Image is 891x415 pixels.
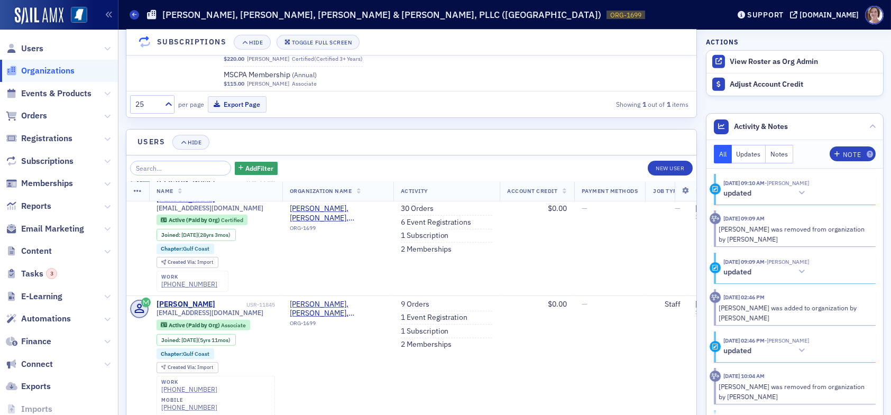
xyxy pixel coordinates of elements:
[401,204,434,214] a: 30 Orders
[71,7,87,23] img: SailAMX
[6,178,73,189] a: Memberships
[161,385,217,393] a: [PHONE_NUMBER]
[723,345,809,356] button: updated
[582,299,587,309] span: —
[21,381,51,392] span: Exports
[21,358,53,370] span: Connect
[157,362,218,373] div: Created Via: Import
[169,321,221,329] span: Active (Paid by Org)
[46,268,57,279] div: 3
[21,291,62,302] span: E-Learning
[710,341,721,352] div: Update
[710,183,721,195] div: Update
[401,231,449,241] a: 1 Subscription
[6,88,91,99] a: Events & Products
[157,309,263,317] span: [EMAIL_ADDRESS][DOMAIN_NAME]
[6,268,57,280] a: Tasks3
[161,321,245,328] a: Active (Paid by Org) Associate
[719,303,869,322] div: [PERSON_NAME] was added to organization by [PERSON_NAME]
[168,260,213,265] div: Import
[582,204,587,213] span: —
[181,231,198,238] span: [DATE]
[290,187,352,195] span: Organization Name
[723,266,809,278] button: updated
[843,152,861,158] div: Note
[723,346,751,356] h5: updated
[224,70,357,80] a: MSCPA Membership (Annual)
[706,37,739,47] h4: Actions
[157,244,215,254] div: Chapter:
[135,99,159,110] div: 25
[830,146,876,161] button: Note
[15,7,63,24] a: SailAMX
[290,204,386,223] span: Alexander, Van Loon, Sloan, Levens & Favre, PLLC (Gulfport)
[6,336,51,347] a: Finance
[292,56,363,62] div: Certified (Certified 3+ Years)
[21,43,43,54] span: Users
[401,327,449,336] a: 1 Subscription
[765,258,809,265] span: Celestine Kooney
[510,99,688,109] div: Showing out of items
[161,351,209,357] a: Chapter:Gulf Coast
[723,189,751,198] h5: updated
[507,187,557,195] span: Account Credit
[21,223,84,235] span: Email Marketing
[181,232,231,238] div: (28yrs 3mos)
[21,268,57,280] span: Tasks
[208,96,267,113] button: Export Page
[290,224,386,235] div: ORG-1699
[235,162,278,175] button: AddFilter
[245,163,273,173] span: Add Filter
[161,403,217,411] a: [PHONE_NUMBER]
[723,215,765,222] time: 8/7/2025 09:09 AM
[710,292,721,303] div: Activity
[766,145,793,163] button: Notes
[401,244,452,254] a: 2 Memberships
[157,300,215,309] div: [PERSON_NAME]
[548,204,567,213] span: $0.00
[765,179,809,187] span: Celestine Kooney
[21,155,74,167] span: Subscriptions
[695,308,719,316] time: 12:00 AM
[162,8,601,21] h1: [PERSON_NAME], [PERSON_NAME], [PERSON_NAME] & [PERSON_NAME], PLLC ([GEOGRAPHIC_DATA])
[157,204,263,212] span: [EMAIL_ADDRESS][DOMAIN_NAME]
[168,259,197,265] span: Created Via :
[247,56,289,62] a: [PERSON_NAME]
[181,337,231,344] div: (5yrs 11mos)
[730,80,878,89] div: Adjust Account Credit
[137,136,165,147] h4: Users
[723,188,809,199] button: updated
[224,80,244,87] span: $115.00
[130,161,231,176] input: Search…
[157,229,236,241] div: Joined: 1997-07-01 00:00:00
[157,215,248,225] div: Active (Paid by Org): Active (Paid by Org): Certified
[610,11,641,20] span: ORG-1699
[63,7,87,25] a: View Homepage
[169,216,221,224] span: Active (Paid by Org)
[665,99,672,109] strong: 1
[6,200,51,212] a: Reports
[290,204,386,223] a: [PERSON_NAME], [PERSON_NAME], [PERSON_NAME] & [PERSON_NAME], PLLC ([GEOGRAPHIC_DATA])
[168,365,213,371] div: Import
[21,200,51,212] span: Reports
[6,155,74,167] a: Subscriptions
[695,299,717,309] span: [DATE]
[6,223,84,235] a: Email Marketing
[21,133,72,144] span: Registrations
[181,336,198,344] span: [DATE]
[723,372,765,380] time: 7/24/2025 10:04 AM
[21,313,71,325] span: Automations
[675,204,681,213] span: —
[790,11,862,19] button: [DOMAIN_NAME]
[800,10,859,20] div: [DOMAIN_NAME]
[714,145,732,163] button: All
[582,187,638,195] span: Payment Methods
[653,187,681,195] span: Job Type
[401,217,472,227] a: 6 Event Registrations
[161,245,183,252] span: Chapter :
[161,379,217,385] div: work
[157,257,218,268] div: Created Via: Import
[217,301,275,308] div: USR-11845
[6,291,62,302] a: E-Learning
